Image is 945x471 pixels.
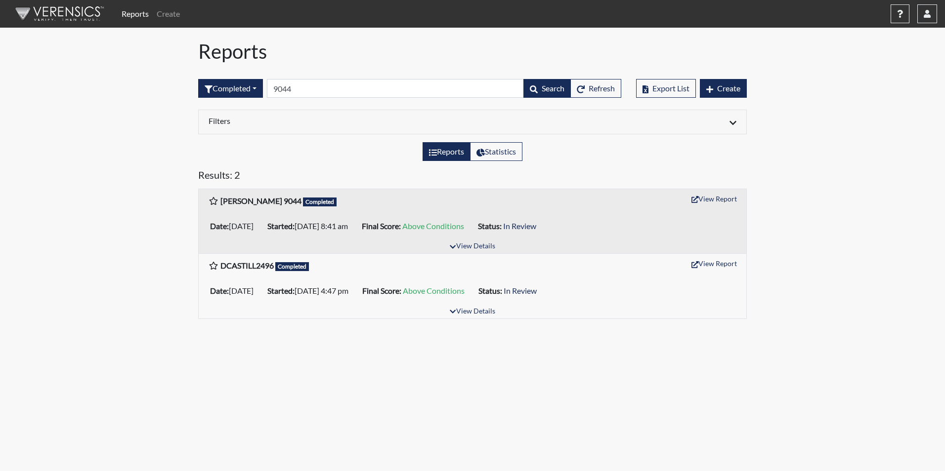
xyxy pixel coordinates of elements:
button: View Report [687,191,741,206]
span: In Review [503,221,536,231]
a: Create [153,4,184,24]
span: Refresh [589,83,615,93]
label: View the list of reports [423,142,471,161]
h5: Results: 2 [198,169,747,185]
h1: Reports [198,39,747,63]
b: Status: [478,221,502,231]
span: Search [542,83,564,93]
button: Export List [636,79,696,98]
span: Export List [652,83,689,93]
button: Refresh [570,79,621,98]
span: Create [717,83,740,93]
span: Above Conditions [403,286,465,295]
a: Reports [118,4,153,24]
span: In Review [504,286,537,295]
b: Date: [210,286,229,295]
b: [PERSON_NAME] 9044 [220,196,301,205]
span: Completed [275,262,309,271]
b: Date: [210,221,229,231]
input: Search by Registration ID, Interview Number, or Investigation Name. [267,79,524,98]
b: Status: [478,286,502,295]
button: Completed [198,79,263,98]
button: View Details [445,305,499,318]
b: DCASTILL2496 [220,261,274,270]
button: Search [523,79,571,98]
button: View Report [687,256,741,271]
span: Completed [303,197,337,206]
b: Started: [267,221,295,231]
li: [DATE] [206,218,263,234]
button: View Details [445,240,499,253]
b: Started: [267,286,295,295]
li: [DATE] 8:41 am [263,218,358,234]
label: View statistics about completed interviews [470,142,522,161]
button: Create [700,79,747,98]
li: [DATE] 4:47 pm [263,283,358,299]
div: Click to expand/collapse filters [201,116,744,128]
h6: Filters [209,116,465,125]
li: [DATE] [206,283,263,299]
div: Filter by interview status [198,79,263,98]
b: Final Score: [362,221,401,231]
span: Above Conditions [402,221,464,231]
b: Final Score: [362,286,401,295]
